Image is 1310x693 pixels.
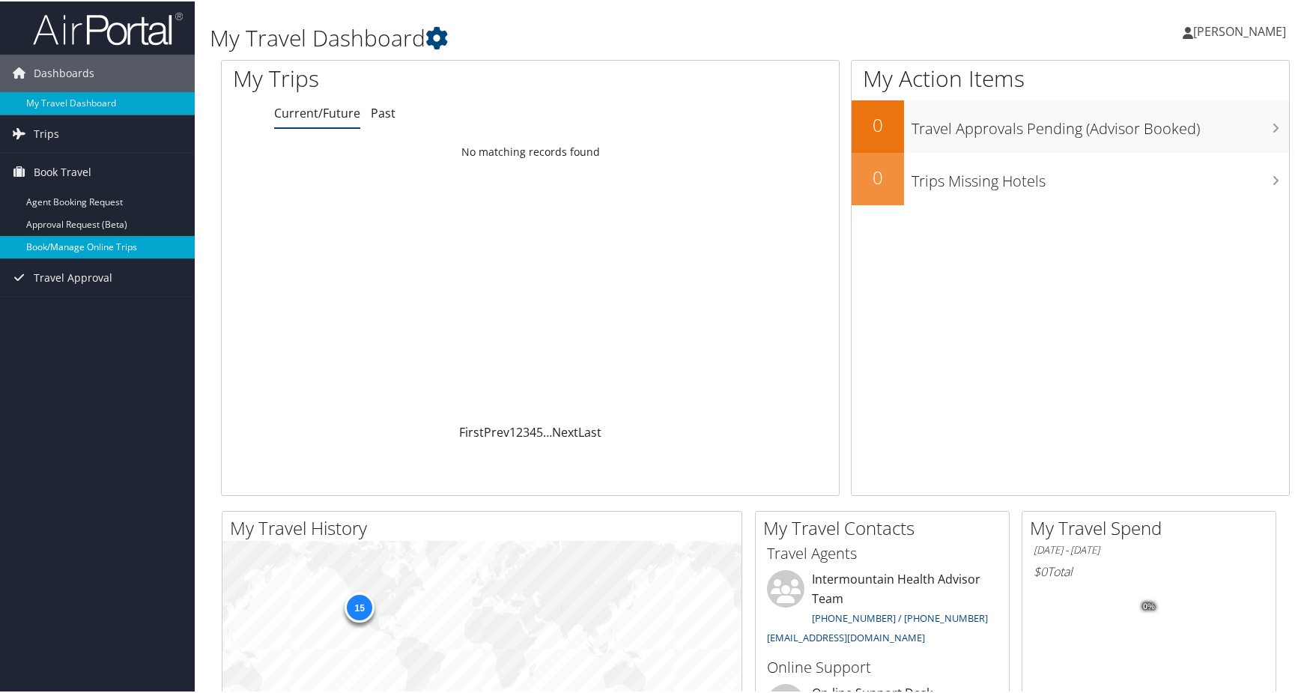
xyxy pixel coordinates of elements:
a: 0Trips Missing Hotels [852,151,1289,204]
img: airportal-logo.png [33,10,183,45]
h3: Online Support [767,656,998,677]
span: Trips [34,114,59,151]
a: Next [552,423,578,439]
a: Last [578,423,601,439]
a: 2 [516,423,523,439]
h2: 0 [852,111,904,136]
span: Travel Approval [34,258,112,295]
span: Dashboards [34,53,94,91]
h6: [DATE] - [DATE] [1034,542,1264,556]
h3: Travel Approvals Pending (Advisor Booked) [912,109,1289,138]
a: First [459,423,484,439]
span: Book Travel [34,152,91,190]
h2: My Travel Spend [1030,514,1276,539]
span: … [543,423,552,439]
a: 4 [530,423,536,439]
h6: Total [1034,562,1264,578]
a: [PHONE_NUMBER] / [PHONE_NUMBER] [812,610,988,623]
li: Intermountain Health Advisor Team [759,569,1005,649]
h1: My Travel Dashboard [210,21,937,52]
span: [PERSON_NAME] [1193,22,1286,38]
h2: My Travel History [230,514,742,539]
a: Past [371,103,395,120]
a: Current/Future [274,103,360,120]
a: 1 [509,423,516,439]
a: 0Travel Approvals Pending (Advisor Booked) [852,99,1289,151]
h2: My Travel Contacts [763,514,1009,539]
a: 5 [536,423,543,439]
span: $0 [1034,562,1047,578]
a: [PERSON_NAME] [1183,7,1301,52]
h1: My Trips [233,61,571,93]
a: 3 [523,423,530,439]
h3: Travel Agents [767,542,998,563]
h3: Trips Missing Hotels [912,162,1289,190]
a: Prev [484,423,509,439]
a: [EMAIL_ADDRESS][DOMAIN_NAME] [767,629,925,643]
h1: My Action Items [852,61,1289,93]
h2: 0 [852,163,904,189]
td: No matching records found [222,137,839,164]
tspan: 0% [1143,601,1155,610]
div: 15 [345,591,374,621]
